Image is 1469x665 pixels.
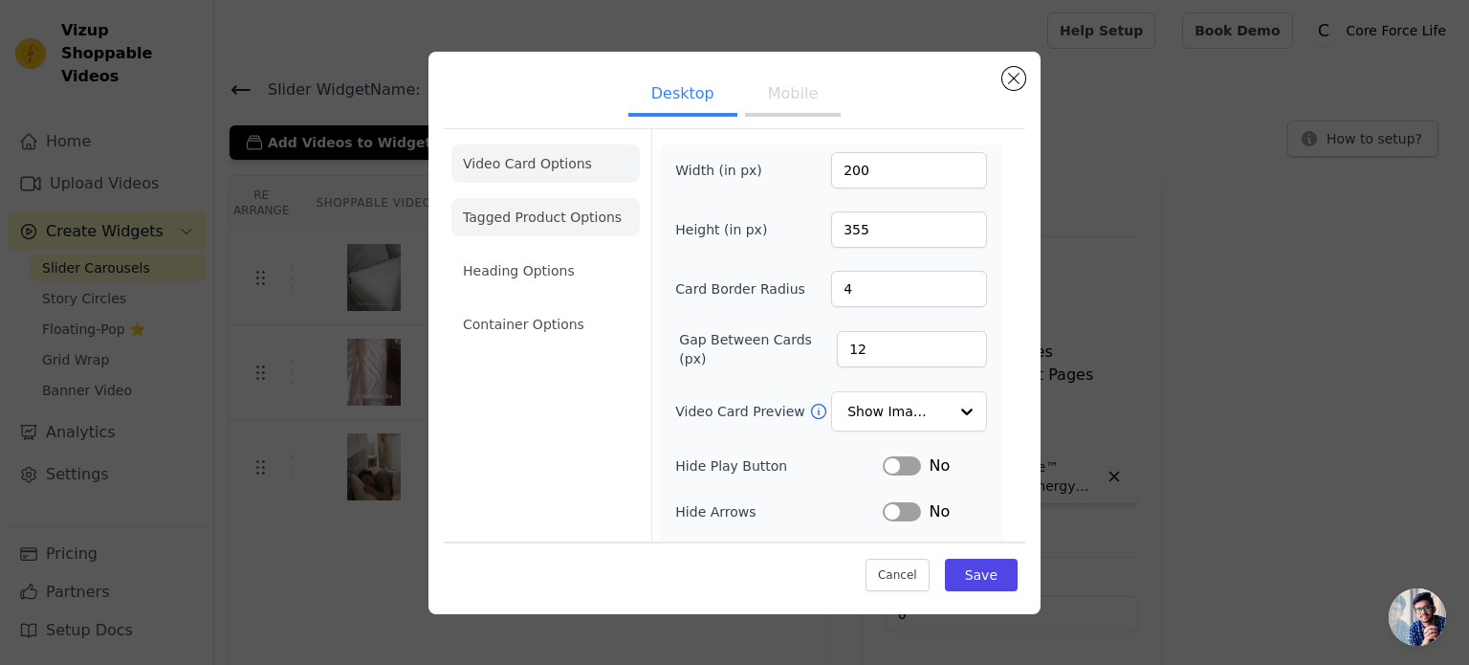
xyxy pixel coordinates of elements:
[675,161,779,180] label: Width (in px)
[675,502,883,521] label: Hide Arrows
[451,252,640,290] li: Heading Options
[1002,67,1025,90] button: Close modal
[945,559,1018,591] button: Save
[675,279,805,299] label: Card Border Radius
[929,454,950,477] span: No
[628,75,737,117] button: Desktop
[451,305,640,344] li: Container Options
[1389,588,1446,646] div: Открытый чат
[745,75,841,117] button: Mobile
[929,500,950,523] span: No
[675,402,808,421] label: Video Card Preview
[451,144,640,183] li: Video Card Options
[675,456,883,476] label: Hide Play Button
[679,330,837,368] label: Gap Between Cards (px)
[866,559,930,591] button: Cancel
[675,220,779,239] label: Height (in px)
[451,198,640,236] li: Tagged Product Options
